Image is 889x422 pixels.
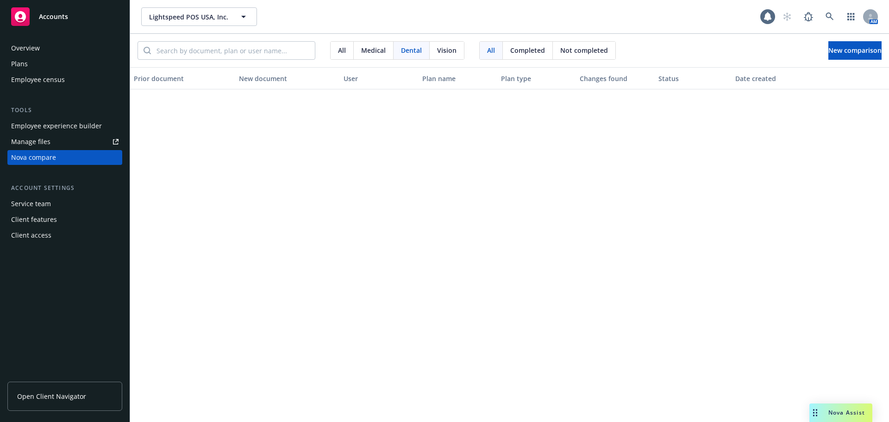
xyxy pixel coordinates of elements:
[501,74,572,83] div: Plan type
[580,74,651,83] div: Changes found
[7,150,122,165] a: Nova compare
[361,45,386,55] span: Medical
[11,119,102,133] div: Employee experience builder
[338,45,346,55] span: All
[130,67,235,89] button: Prior document
[735,74,807,83] div: Date created
[422,74,494,83] div: Plan name
[239,74,337,83] div: New document
[732,67,810,89] button: Date created
[437,45,457,55] span: Vision
[7,212,122,227] a: Client features
[11,212,57,227] div: Client features
[39,13,68,20] span: Accounts
[11,57,28,71] div: Plans
[809,403,821,422] div: Drag to move
[828,46,882,55] span: New comparison
[134,74,232,83] div: Prior document
[7,196,122,211] a: Service team
[828,409,865,416] span: Nova Assist
[11,228,51,243] div: Client access
[658,74,727,83] div: Status
[560,45,608,55] span: Not completed
[11,150,56,165] div: Nova compare
[7,183,122,193] div: Account settings
[7,119,122,133] a: Employee experience builder
[576,67,655,89] button: Changes found
[17,391,86,401] span: Open Client Navigator
[497,67,576,89] button: Plan type
[11,196,51,211] div: Service team
[11,72,65,87] div: Employee census
[7,134,122,149] a: Manage files
[799,7,818,26] a: Report a Bug
[7,41,122,56] a: Overview
[828,41,882,60] button: New comparison
[7,4,122,30] a: Accounts
[510,45,545,55] span: Completed
[820,7,839,26] a: Search
[11,134,50,149] div: Manage files
[401,45,422,55] span: Dental
[340,67,419,89] button: User
[778,7,796,26] a: Start snowing
[149,12,229,22] span: Lightspeed POS USA, Inc.
[11,41,40,56] div: Overview
[235,67,340,89] button: New document
[419,67,497,89] button: Plan name
[7,72,122,87] a: Employee census
[344,74,415,83] div: User
[842,7,860,26] a: Switch app
[7,106,122,115] div: Tools
[7,57,122,71] a: Plans
[141,7,257,26] button: Lightspeed POS USA, Inc.
[655,67,731,89] button: Status
[7,228,122,243] a: Client access
[144,47,151,54] svg: Search
[809,403,872,422] button: Nova Assist
[487,45,495,55] span: All
[151,42,315,59] input: Search by document, plan or user name...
